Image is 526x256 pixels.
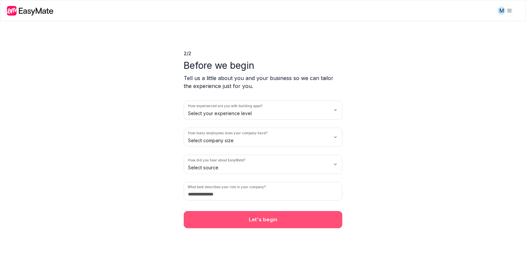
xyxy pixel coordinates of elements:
label: How did you hear about EasyMate? [188,158,245,163]
button: Let's begin [184,211,342,228]
div: M [498,7,506,15]
p: 2 / 2 [184,50,342,57]
label: How experienced are you with building apps? [188,104,262,108]
label: How many employees does your company have? [188,131,267,136]
p: Tell us a little about you and your business so we can tailor the experience just for you. [184,74,342,90]
p: Before we begin [184,60,342,71]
